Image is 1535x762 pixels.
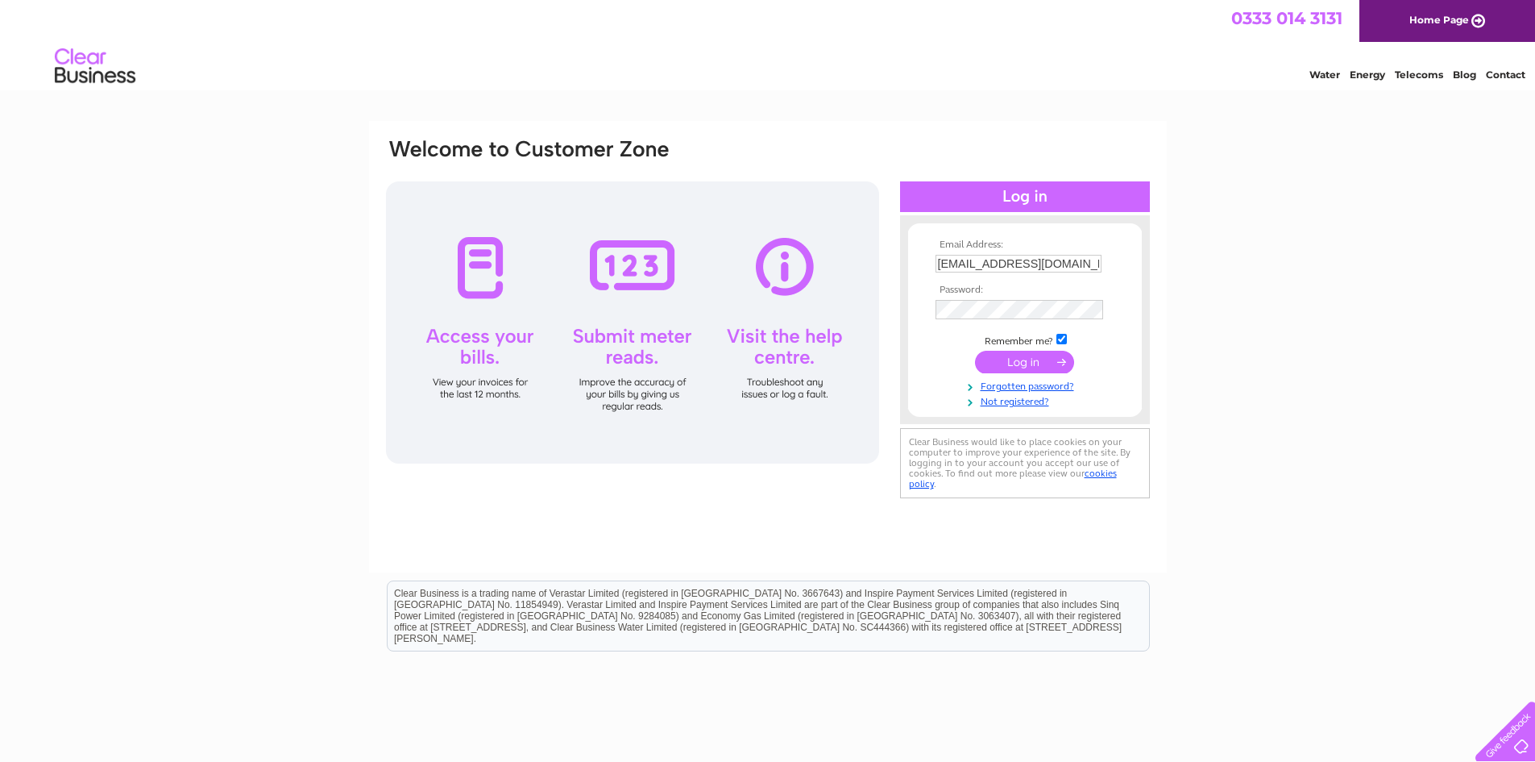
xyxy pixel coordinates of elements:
[909,468,1117,489] a: cookies policy
[900,428,1150,498] div: Clear Business would like to place cookies on your computer to improve your experience of the sit...
[936,377,1118,393] a: Forgotten password?
[1231,8,1342,28] a: 0333 014 3131
[1309,69,1340,81] a: Water
[975,351,1074,373] input: Submit
[931,331,1118,348] td: Remember me?
[388,9,1149,78] div: Clear Business is a trading name of Verastar Limited (registered in [GEOGRAPHIC_DATA] No. 3667643...
[1350,69,1385,81] a: Energy
[1395,69,1443,81] a: Telecoms
[931,285,1118,296] th: Password:
[1486,69,1525,81] a: Contact
[1453,69,1476,81] a: Blog
[54,42,136,91] img: logo.png
[931,239,1118,251] th: Email Address:
[936,393,1118,408] a: Not registered?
